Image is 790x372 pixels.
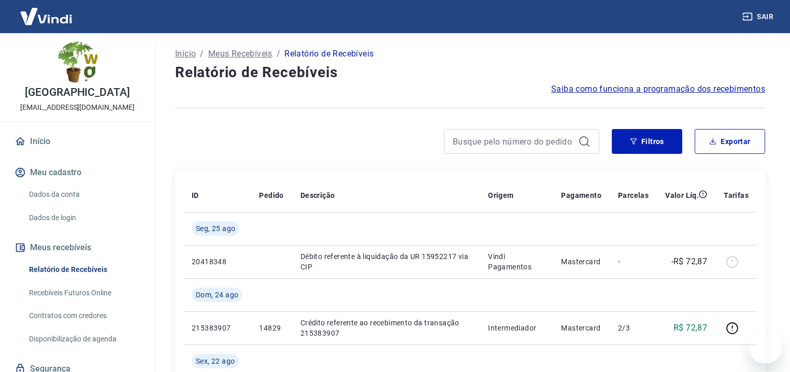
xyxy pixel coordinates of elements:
p: [GEOGRAPHIC_DATA] [25,87,130,98]
a: Dados da conta [25,184,142,205]
p: 2/3 [618,323,649,333]
p: Mastercard [561,323,601,333]
p: [EMAIL_ADDRESS][DOMAIN_NAME] [20,102,135,113]
p: Relatório de Recebíveis [284,48,374,60]
a: Início [12,130,142,153]
button: Filtros [612,129,682,154]
a: Disponibilização de agenda [25,328,142,350]
a: Dados de login [25,207,142,228]
a: Meus Recebíveis [208,48,272,60]
p: Descrição [300,190,335,201]
a: Início [175,48,196,60]
button: Meus recebíveis [12,236,142,259]
a: Relatório de Recebíveis [25,259,142,280]
span: Dom, 24 ago [196,290,238,300]
button: Sair [740,7,778,26]
img: Vindi [12,1,80,32]
p: 14829 [259,323,283,333]
p: Intermediador [488,323,544,333]
p: 20418348 [192,256,242,267]
p: Mastercard [561,256,601,267]
p: -R$ 72,87 [671,255,708,268]
p: Pagamento [561,190,601,201]
p: Parcelas [618,190,649,201]
span: Seg, 25 ago [196,223,235,234]
p: 215383907 [192,323,242,333]
a: Contratos com credores [25,305,142,326]
button: Meu cadastro [12,161,142,184]
input: Busque pelo número do pedido [453,134,574,149]
p: ID [192,190,199,201]
p: Pedido [259,190,283,201]
button: Exportar [695,129,765,154]
p: - [618,256,649,267]
a: Recebíveis Futuros Online [25,282,142,304]
p: / [200,48,204,60]
iframe: Botão para abrir a janela de mensagens [749,331,782,364]
p: Valor Líq. [665,190,699,201]
p: Débito referente à liquidação da UR 15952217 via CIP [300,251,471,272]
img: 5c064ccb-e487-47a7-83a0-657b5fa84e08.jpeg [57,41,98,83]
p: Crédito referente ao recebimento da transação 215383907 [300,318,471,338]
span: Sex, 22 ago [196,356,235,366]
p: / [277,48,280,60]
p: Vindi Pagamentos [488,251,544,272]
p: Origem [488,190,513,201]
a: Saiba como funciona a programação dos recebimentos [551,83,765,95]
p: R$ 72,87 [673,322,707,334]
p: Tarifas [724,190,749,201]
h4: Relatório de Recebíveis [175,62,765,83]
